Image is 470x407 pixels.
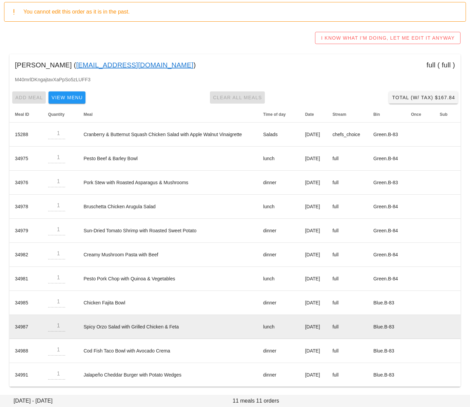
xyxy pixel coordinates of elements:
td: 34979 [9,219,43,243]
span: Meal ID [15,112,29,117]
td: [DATE] [300,171,327,195]
td: 34978 [9,195,43,219]
td: [DATE] [300,243,327,267]
td: 15288 [9,123,43,147]
td: [DATE] [300,363,327,387]
td: 34991 [9,363,43,387]
th: Time of day: Not sorted. Activate to sort ascending. [258,106,300,123]
span: Once [411,112,421,117]
td: full [327,195,368,219]
td: Blue.B-83 [368,315,406,339]
td: Pesto Pork Chop with Quinoa & Vegetables [78,267,258,291]
span: I KNOW WHAT I'M DOING, LET ME EDIT IT ANYWAY [321,35,455,41]
td: [DATE] [300,339,327,363]
td: full [327,219,368,243]
td: 34976 [9,171,43,195]
td: 34975 [9,147,43,171]
td: Creamy Mushroom Pasta with Beef [78,243,258,267]
span: You cannot edit this order as it is in the past. [23,9,130,15]
div: [PERSON_NAME] ( ) full ( full ) [9,54,461,76]
td: lunch [258,267,300,291]
th: Stream: Not sorted. Activate to sort ascending. [327,106,368,123]
td: [DATE] [300,219,327,243]
span: Total (w/ Tax) $167.84 [392,95,455,100]
td: chefs_choice [327,123,368,147]
span: Quantity [48,112,65,117]
span: Bin [373,112,380,117]
td: Green.B-84 [368,267,406,291]
td: [DATE] [300,123,327,147]
td: Chicken Fajita Bowl [78,291,258,315]
td: Pesto Beef & Barley Bowl [78,147,258,171]
td: 34985 [9,291,43,315]
td: Bruschetta Chicken Arugula Salad [78,195,258,219]
a: [EMAIL_ADDRESS][DOMAIN_NAME] [76,60,193,70]
td: full [327,363,368,387]
td: Jalapeño Cheddar Burger with Potato Wedges [78,363,258,387]
th: Quantity: Not sorted. Activate to sort ascending. [43,106,78,123]
button: Total (w/ Tax) $167.84 [389,91,458,104]
td: dinner [258,291,300,315]
td: dinner [258,219,300,243]
th: Bin: Not sorted. Activate to sort ascending. [368,106,406,123]
td: Cranberry & Butternut Squash Chicken Salad with Apple Walnut Vinaigrette [78,123,258,147]
th: Once: Not sorted. Activate to sort ascending. [406,106,434,123]
td: Cod Fish Taco Bowl with Avocado Crema [78,339,258,363]
td: 34988 [9,339,43,363]
td: full [327,147,368,171]
td: lunch [258,315,300,339]
td: Spicy Orzo Salad with Grilled Chicken & Feta [78,315,258,339]
td: Pork Stew with Roasted Asparagus & Mushrooms [78,171,258,195]
td: full [327,243,368,267]
td: lunch [258,195,300,219]
td: [DATE] [300,315,327,339]
td: Blue.B-83 [368,339,406,363]
td: Blue.B-83 [368,291,406,315]
td: Green.B-83 [368,171,406,195]
button: View Menu [48,91,85,104]
th: Meal ID: Not sorted. Activate to sort ascending. [9,106,43,123]
span: Time of day [263,112,286,117]
td: full [327,339,368,363]
th: Meal: Not sorted. Activate to sort ascending. [78,106,258,123]
td: 34982 [9,243,43,267]
td: Green.B-84 [368,243,406,267]
span: Date [305,112,314,117]
td: lunch [258,147,300,171]
td: full [327,291,368,315]
th: Sub: Not sorted. Activate to sort ascending. [434,106,461,123]
td: [DATE] [300,195,327,219]
td: Green.B-84 [368,147,406,171]
td: full [327,171,368,195]
td: full [327,267,368,291]
td: Blue.B-83 [368,363,406,387]
div: M40mrlDKngajtavXaPpSo5zLUFF3 [9,76,461,89]
td: Sun-Dried Tomato Shrimp with Roasted Sweet Potato [78,219,258,243]
td: [DATE] [300,267,327,291]
td: dinner [258,339,300,363]
td: full [327,315,368,339]
td: Green.B-84 [368,219,406,243]
td: Green.B-84 [368,195,406,219]
span: Sub [440,112,448,117]
td: dinner [258,363,300,387]
button: I KNOW WHAT I'M DOING, LET ME EDIT IT ANYWAY [315,32,461,44]
td: [DATE] [300,147,327,171]
span: Stream [332,112,346,117]
td: dinner [258,243,300,267]
td: Green.B-83 [368,123,406,147]
span: View Menu [51,95,83,100]
td: 34987 [9,315,43,339]
td: 34981 [9,267,43,291]
td: [DATE] [300,291,327,315]
td: Salads [258,123,300,147]
td: dinner [258,171,300,195]
span: Meal [83,112,93,117]
th: Date: Not sorted. Activate to sort ascending. [300,106,327,123]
